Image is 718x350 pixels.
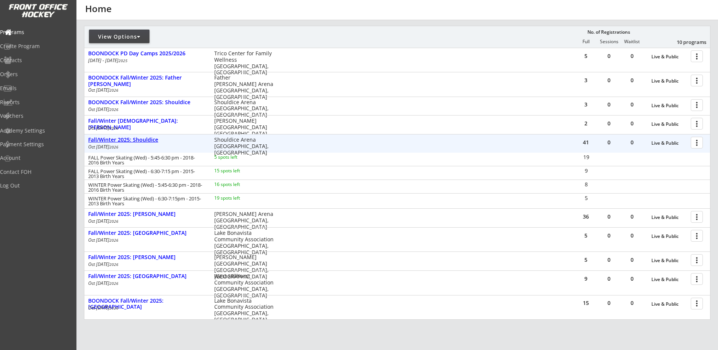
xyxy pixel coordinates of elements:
[214,99,274,118] div: Shouldice Arena [GEOGRAPHIC_DATA], [GEOGRAPHIC_DATA]
[575,78,597,83] div: 3
[667,39,706,45] div: 10 programs
[109,125,118,131] em: 2026
[575,140,597,145] div: 41
[214,169,263,173] div: 15 spots left
[88,183,204,192] div: WINTER Power Skating (Wed) - 5:45-6:30 pm - 2018-2016 Birth Years
[109,219,118,224] em: 2026
[691,118,703,130] button: more_vert
[118,58,128,63] em: 2025
[651,234,687,239] div: Live & Public
[691,99,703,111] button: more_vert
[620,39,643,44] div: Waitlist
[214,254,274,280] div: [PERSON_NAME][GEOGRAPHIC_DATA] [GEOGRAPHIC_DATA], [GEOGRAPHIC_DATA]
[109,107,118,112] em: 2026
[88,219,204,223] div: Oct [DATE]
[214,273,274,298] div: West Hillhurst Community Association [GEOGRAPHIC_DATA], [GEOGRAPHIC_DATA]
[575,257,597,262] div: 5
[691,211,703,223] button: more_vert
[88,88,204,92] div: Oct [DATE]
[651,258,687,263] div: Live & Public
[598,102,620,107] div: 0
[621,53,643,59] div: 0
[575,39,597,44] div: Full
[575,102,597,107] div: 3
[88,145,204,149] div: Oct [DATE]
[598,53,620,59] div: 0
[651,103,687,108] div: Live & Public
[691,254,703,266] button: more_vert
[214,118,274,143] div: [PERSON_NAME][GEOGRAPHIC_DATA] [GEOGRAPHIC_DATA], [GEOGRAPHIC_DATA]
[691,298,703,309] button: more_vert
[575,53,597,59] div: 5
[621,140,643,145] div: 0
[575,233,597,238] div: 5
[88,58,204,63] div: [DATE] - [DATE]
[575,195,597,201] div: 5
[575,214,597,219] div: 36
[214,155,263,159] div: 5 spots left
[691,273,703,285] button: more_vert
[621,276,643,281] div: 0
[691,137,703,148] button: more_vert
[88,137,206,143] div: Fall/Winter 2025: Shouldice
[88,254,206,261] div: Fall/Winter 2025: [PERSON_NAME]
[109,281,118,286] em: 2026
[88,196,204,206] div: WINTER Power Skating (Wed) - 6:30-7:15pm - 2015-2013 Birth Years
[621,102,643,107] div: 0
[651,215,687,220] div: Live & Public
[575,155,597,160] div: 19
[585,30,632,35] div: No. of Registrations
[621,300,643,306] div: 0
[651,54,687,59] div: Live & Public
[88,75,206,87] div: BOONDOCK Fall/Winter 2025: Father [PERSON_NAME]
[575,276,597,281] div: 9
[598,257,620,262] div: 0
[621,214,643,219] div: 0
[88,230,206,236] div: Fall/Winter 2025: [GEOGRAPHIC_DATA]
[598,214,620,219] div: 0
[598,78,620,83] div: 0
[214,182,263,187] div: 16 spots left
[109,305,118,311] em: 2026
[691,75,703,86] button: more_vert
[621,121,643,126] div: 0
[88,298,206,311] div: BOONDOCK Fall/Winter 2025: [GEOGRAPHIC_DATA]
[651,302,687,307] div: Live & Public
[598,39,620,44] div: Sessions
[598,140,620,145] div: 0
[88,281,204,286] div: Oct [DATE]
[598,300,620,306] div: 0
[88,211,206,217] div: Fall/Winter 2025: [PERSON_NAME]
[88,107,204,112] div: Oct [DATE]
[109,262,118,267] em: 2026
[621,78,643,83] div: 0
[88,99,206,106] div: BOONDOCK Fall/Winter 2025: Shouldice
[109,144,118,150] em: 2026
[88,262,204,267] div: Oct [DATE]
[621,233,643,238] div: 0
[88,273,206,280] div: Fall/Winter 2025: [GEOGRAPHIC_DATA]
[598,276,620,281] div: 0
[575,300,597,306] div: 15
[575,182,597,187] div: 8
[88,126,204,130] div: Oct [DATE]
[651,141,687,146] div: Live & Public
[691,50,703,62] button: more_vert
[109,87,118,93] em: 2026
[598,233,620,238] div: 0
[575,121,597,126] div: 2
[89,33,150,41] div: View Options
[651,78,687,84] div: Live & Public
[214,211,274,230] div: [PERSON_NAME] Arena [GEOGRAPHIC_DATA], [GEOGRAPHIC_DATA]
[575,168,597,173] div: 9
[88,238,204,242] div: Oct [DATE]
[88,118,206,131] div: Fall/Winter [DEMOGRAPHIC_DATA]: [PERSON_NAME]
[214,230,274,255] div: Lake Bonavista Community Association [GEOGRAPHIC_DATA], [GEOGRAPHIC_DATA]
[109,237,118,243] em: 2026
[214,75,274,100] div: Father [PERSON_NAME] Arena [GEOGRAPHIC_DATA], [GEOGRAPHIC_DATA]
[88,155,204,165] div: FALL Power Skating (Wed) - 5:45-6:30 pm - 2018-2016 Birth Years
[651,277,687,282] div: Live & Public
[691,230,703,242] button: more_vert
[88,169,204,179] div: FALL Power Skating (Wed) - 6:30-7:15 pm - 2015-2013 Birth Years
[214,137,274,156] div: Shouldice Arena [GEOGRAPHIC_DATA], [GEOGRAPHIC_DATA]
